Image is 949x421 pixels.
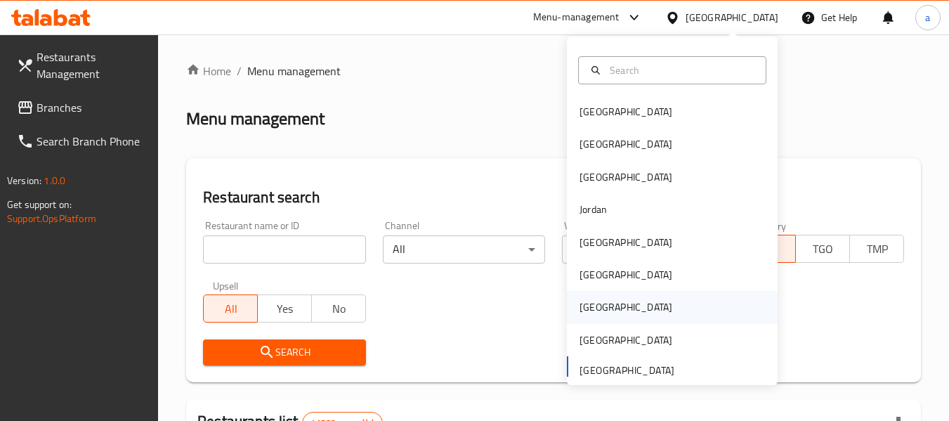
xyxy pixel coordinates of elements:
span: Search [214,344,354,361]
h2: Restaurant search [203,187,904,208]
span: Restaurants Management [37,48,148,82]
span: a [925,10,930,25]
li: / [237,63,242,79]
span: TGO [801,239,844,259]
div: [GEOGRAPHIC_DATA] [580,332,672,348]
input: Search for restaurant name or ID.. [203,235,365,264]
div: All [562,235,724,264]
span: Branches [37,99,148,116]
span: Get support on: [7,195,72,214]
button: Search [203,339,365,365]
label: Delivery [752,221,787,231]
input: Search [604,63,757,78]
button: Yes [257,294,312,323]
span: Version: [7,171,41,190]
span: TMP [856,239,898,259]
span: Yes [263,299,306,319]
a: Home [186,63,231,79]
span: Menu management [247,63,341,79]
span: 1.0.0 [44,171,65,190]
div: [GEOGRAPHIC_DATA] [580,267,672,283]
div: [GEOGRAPHIC_DATA] [580,136,672,152]
a: Restaurants Management [6,40,159,91]
button: All [203,294,258,323]
nav: breadcrumb [186,63,921,79]
div: [GEOGRAPHIC_DATA] [686,10,778,25]
div: [GEOGRAPHIC_DATA] [580,104,672,119]
span: No [318,299,360,319]
div: Jordan [580,202,607,217]
button: TMP [849,235,904,263]
div: Menu-management [533,9,620,26]
a: Support.OpsPlatform [7,209,96,228]
div: [GEOGRAPHIC_DATA] [580,235,672,250]
button: TGO [795,235,850,263]
a: Branches [6,91,159,124]
label: Upsell [213,280,239,290]
div: All [383,235,545,264]
span: All [209,299,252,319]
div: [GEOGRAPHIC_DATA] [580,169,672,185]
div: [GEOGRAPHIC_DATA] [580,299,672,315]
span: Search Branch Phone [37,133,148,150]
h2: Menu management [186,108,325,130]
button: No [311,294,366,323]
a: Search Branch Phone [6,124,159,158]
